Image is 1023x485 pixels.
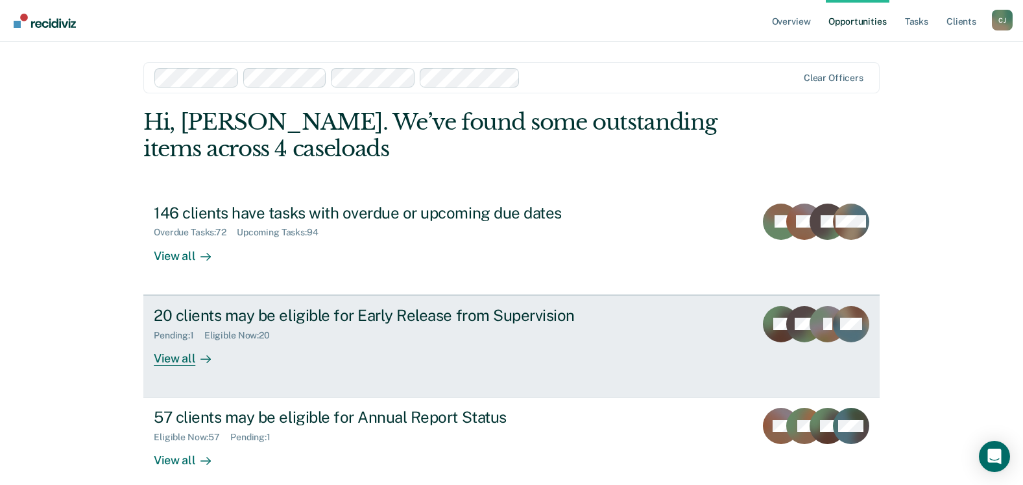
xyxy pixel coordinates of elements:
[154,227,237,238] div: Overdue Tasks : 72
[992,10,1013,30] div: C J
[154,238,226,263] div: View all
[237,227,329,238] div: Upcoming Tasks : 94
[992,10,1013,30] button: Profile dropdown button
[154,432,230,443] div: Eligible Now : 57
[154,330,204,341] div: Pending : 1
[143,295,880,397] a: 20 clients may be eligible for Early Release from SupervisionPending:1Eligible Now:20View all
[154,340,226,366] div: View all
[154,306,609,325] div: 20 clients may be eligible for Early Release from Supervision
[979,441,1010,472] div: Open Intercom Messenger
[14,14,76,28] img: Recidiviz
[154,204,609,222] div: 146 clients have tasks with overdue or upcoming due dates
[154,443,226,468] div: View all
[154,408,609,427] div: 57 clients may be eligible for Annual Report Status
[204,330,280,341] div: Eligible Now : 20
[143,109,732,162] div: Hi, [PERSON_NAME]. We’ve found some outstanding items across 4 caseloads
[804,73,863,84] div: Clear officers
[143,193,880,295] a: 146 clients have tasks with overdue or upcoming due datesOverdue Tasks:72Upcoming Tasks:94View all
[230,432,281,443] div: Pending : 1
